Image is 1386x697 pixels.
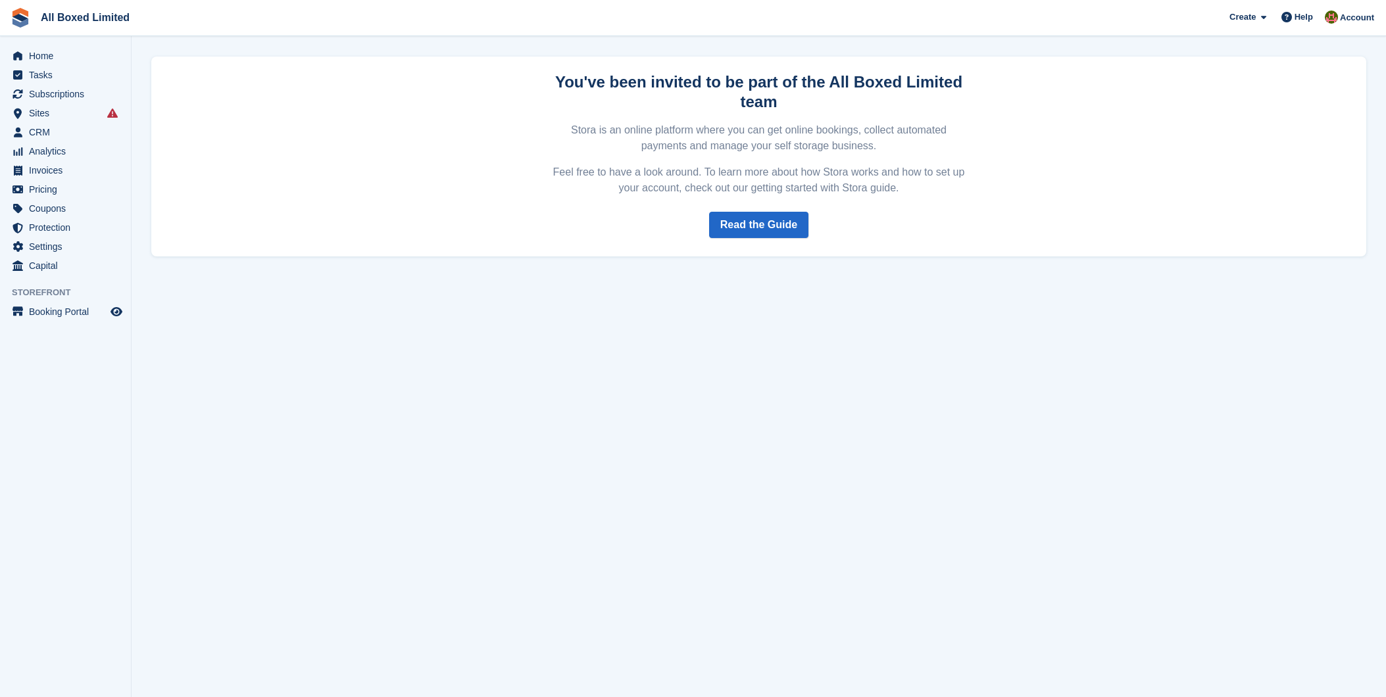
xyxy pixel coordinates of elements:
a: Read the Guide [709,212,808,238]
a: menu [7,47,124,65]
a: menu [7,180,124,199]
p: Stora is an online platform where you can get online bookings, collect automated payments and man... [551,122,967,154]
span: Account [1340,11,1374,24]
span: Settings [29,237,108,256]
a: All Boxed Limited [36,7,135,28]
span: Subscriptions [29,85,108,103]
span: Help [1295,11,1313,24]
span: Invoices [29,161,108,180]
img: stora-icon-8386f47178a22dfd0bd8f6a31ec36ba5ce8667c1dd55bd0f319d3a0aa187defe.svg [11,8,30,28]
img: Sharon Hawkins [1325,11,1338,24]
span: Protection [29,218,108,237]
span: Booking Portal [29,302,108,321]
a: menu [7,199,124,218]
span: CRM [29,123,108,141]
span: Capital [29,256,108,275]
a: menu [7,302,124,321]
a: menu [7,123,124,141]
a: menu [7,66,124,84]
span: Create [1229,11,1256,24]
a: menu [7,256,124,275]
span: Coupons [29,199,108,218]
span: Home [29,47,108,65]
a: Preview store [109,304,124,320]
span: Storefront [12,286,131,299]
span: Tasks [29,66,108,84]
span: Sites [29,104,108,122]
a: menu [7,237,124,256]
p: Feel free to have a look around. To learn more about how Stora works and how to set up your accou... [551,164,967,196]
a: menu [7,142,124,160]
span: Pricing [29,180,108,199]
a: menu [7,104,124,122]
a: menu [7,161,124,180]
i: Smart entry sync failures have occurred [107,108,118,118]
span: Analytics [29,142,108,160]
a: menu [7,218,124,237]
a: menu [7,85,124,103]
strong: You've been invited to be part of the All Boxed Limited team [555,73,962,110]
